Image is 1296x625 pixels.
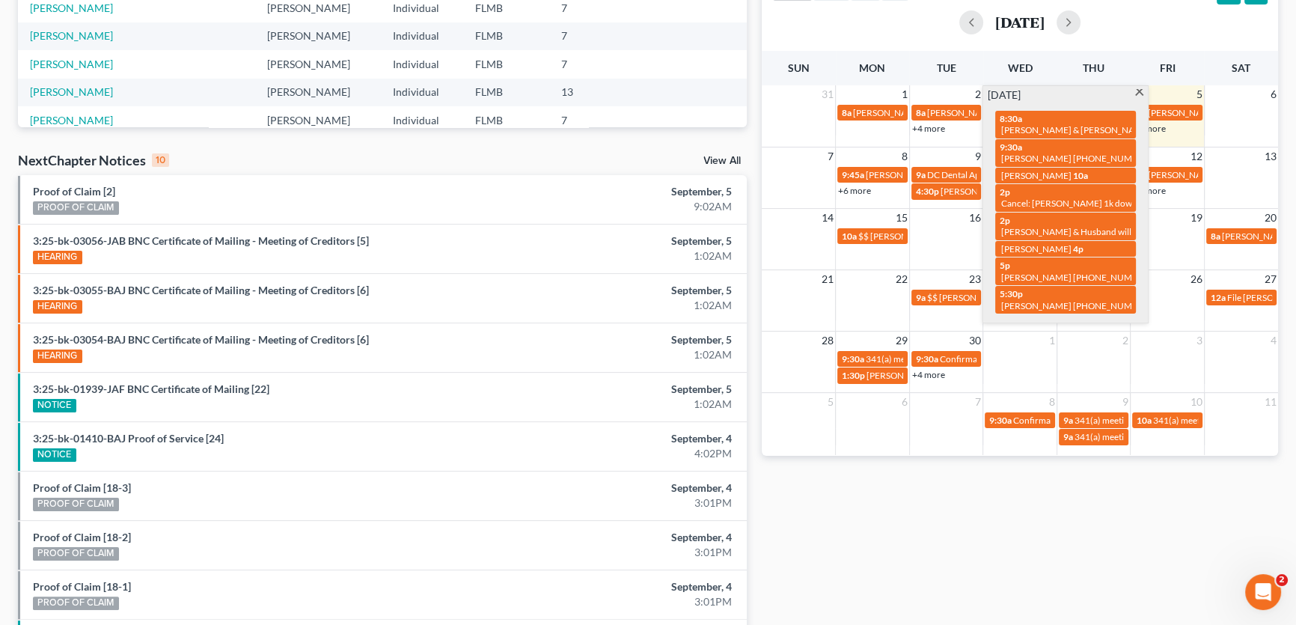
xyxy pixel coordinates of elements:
span: 8a [842,107,852,118]
span: 3 [1195,332,1204,350]
span: 9 [1121,393,1130,411]
a: +4 more [1133,123,1166,134]
div: September, 5 [509,234,732,249]
a: Proof of Claim [18-2] [33,531,131,543]
span: Thu [1083,61,1104,74]
span: 341(a) meeting for [PERSON_NAME] [866,353,1010,365]
span: 13 [1263,147,1278,165]
span: 9a [1063,431,1073,442]
span: 31 [820,85,835,103]
td: FLMB [463,106,549,134]
a: +4 more [1133,185,1166,196]
div: HEARING [33,251,82,264]
a: Proof of Claim [2] [33,185,115,198]
span: [PERSON_NAME] coming in for 341 [866,169,1006,180]
div: NextChapter Notices [18,151,169,169]
a: [PERSON_NAME] [30,29,113,42]
span: 1 [1048,332,1057,350]
span: 8 [1048,393,1057,411]
span: 1 [900,85,909,103]
span: 22 [894,270,909,288]
span: [PERSON_NAME] & Husband will be dropping off documents [1001,226,1239,237]
span: Sat [1232,61,1250,74]
span: 9:30a [916,353,938,365]
div: PROOF OF CLAIM [33,201,119,215]
a: 3:25-bk-01939-JAF BNC Certificate of Mailing [22] [33,382,269,395]
span: 12a [1211,292,1226,303]
span: 2 [1276,574,1288,586]
span: Cancel: [PERSON_NAME] 1k down; [EMAIL_ADDRESS][DOMAIN_NAME] [1001,198,1291,209]
span: 9 [973,147,982,165]
span: 5 [1195,85,1204,103]
div: 1:02AM [509,249,732,263]
td: 7 [549,22,637,50]
td: FLMB [463,79,549,106]
span: [PERSON_NAME] & [PERSON_NAME] [PHONE_NUMBER] [1001,124,1232,135]
div: September, 5 [509,382,732,397]
div: 3:01PM [509,496,732,510]
div: NOTICE [33,448,76,462]
span: 4:30p [916,186,939,197]
div: 1:02AM [509,397,732,412]
td: [PERSON_NAME] [255,79,381,106]
span: [PERSON_NAME] [1222,231,1292,242]
td: 7 [549,50,637,78]
td: [PERSON_NAME] [255,22,381,50]
span: 1:30p [842,370,865,381]
span: DC Dental Appt with [PERSON_NAME] [927,169,1079,180]
span: 6 [900,393,909,411]
a: 3:25-bk-03056-JAB BNC Certificate of Mailing - Meeting of Creditors [5] [33,234,369,247]
div: NOTICE [33,399,76,412]
span: 11 [1263,393,1278,411]
td: FLMB [463,50,549,78]
span: 341(a) meeting for [PERSON_NAME] [1075,415,1219,426]
span: [PERSON_NAME] [PHONE_NUMBER] [1001,300,1152,311]
span: Wed [1007,61,1032,74]
span: 9a [1063,415,1073,426]
span: 4 [1269,332,1278,350]
span: 21 [820,270,835,288]
span: 7 [826,147,835,165]
div: September, 5 [509,184,732,199]
div: September, 4 [509,579,732,594]
div: PROOF OF CLAIM [33,597,119,610]
span: 2p [1000,186,1010,198]
span: 8a [916,107,926,118]
span: 2 [973,85,982,103]
div: HEARING [33,300,82,314]
a: View All [703,156,741,166]
a: 3:25-bk-03055-BAJ BNC Certificate of Mailing - Meeting of Creditors [6] [33,284,369,296]
a: 3:25-bk-01410-BAJ Proof of Service [24] [33,432,224,445]
span: Tue [936,61,956,74]
div: HEARING [33,350,82,363]
span: 2p [1000,215,1010,226]
span: 30 [968,332,982,350]
span: 23 [968,270,982,288]
span: 9:45a [842,169,864,180]
a: +4 more [912,123,945,134]
a: [PERSON_NAME] [30,58,113,70]
a: [PERSON_NAME] [30,85,113,98]
span: 8 [900,147,909,165]
div: September, 4 [509,530,732,545]
span: Sun [788,61,810,74]
span: [PERSON_NAME] [1001,243,1072,254]
span: 9:30a [989,415,1012,426]
a: +6 more [838,185,871,196]
span: Fri [1160,61,1176,74]
span: 8:30a [1000,113,1022,124]
span: 5:30p [1000,288,1023,299]
span: 28 [820,332,835,350]
a: Proof of Claim [18-1] [33,580,131,593]
a: [PERSON_NAME] [30,1,113,14]
a: +4 more [912,369,945,380]
div: September, 5 [509,283,732,298]
div: September, 4 [509,431,732,446]
span: 15 [894,209,909,227]
span: 4p [1073,243,1083,254]
span: 16 [968,209,982,227]
td: Individual [381,106,463,134]
span: 19 [1189,209,1204,227]
span: [DATE] [988,88,1021,103]
div: PROOF OF CLAIM [33,547,119,561]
